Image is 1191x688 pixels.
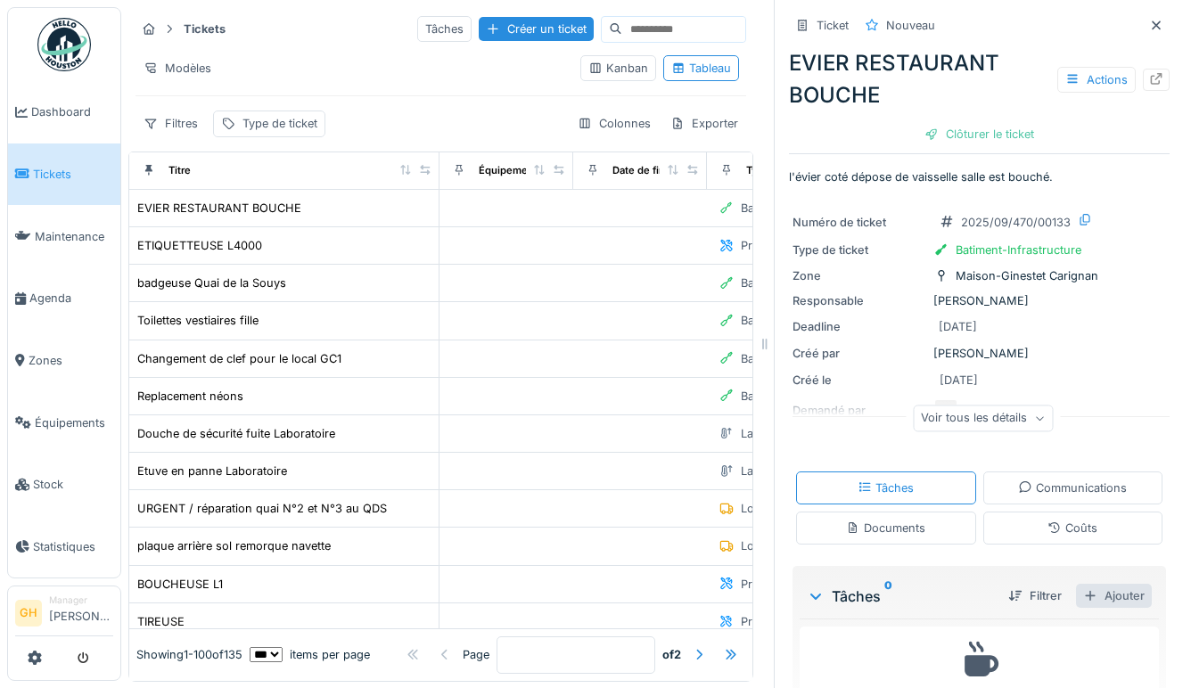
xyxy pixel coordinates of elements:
div: Etuve en panne Laboratoire [137,463,287,479]
sup: 0 [884,586,892,607]
div: Ticket [817,17,849,34]
a: GH Manager[PERSON_NAME] [15,594,113,636]
div: Batiment-Infrastructure [741,200,867,217]
div: [PERSON_NAME] [793,345,1166,362]
div: Communications [1018,479,1127,496]
div: badgeuse Quai de la Souys [137,274,286,291]
div: [DATE] [939,318,977,335]
span: Maintenance [35,228,113,245]
strong: Tickets [177,20,233,37]
div: Date de fin prévue [612,163,702,178]
div: TIREUSE [137,613,185,630]
img: Badge_color-CXgf-gQk.svg [37,18,91,71]
div: [PERSON_NAME] [793,292,1166,309]
div: Tableau [671,60,731,77]
a: Stock [8,454,120,516]
div: Showing 1 - 100 of 135 [136,646,242,663]
div: Kanban [588,60,648,77]
div: Exporter [662,111,746,136]
div: Coûts [1047,520,1097,536]
span: Équipements [35,414,113,431]
div: Équipement [479,163,538,178]
div: Tâches [858,479,914,496]
a: Équipements [8,391,120,454]
div: URGENT / réparation quai N°2 et N°3 au QDS [137,500,387,517]
div: Batiment-Infrastructure [741,312,867,329]
div: Créé par [793,345,926,362]
div: Zone [793,267,926,284]
div: Maison-Ginestet Carignan [956,267,1098,284]
div: Numéro de ticket [793,214,926,231]
div: Logistique [741,500,797,517]
div: Titre [168,163,191,178]
div: Colonnes [570,111,659,136]
a: Maintenance [8,205,120,267]
div: Toilettes vestiaires fille [137,312,259,329]
span: Dashboard [31,103,113,120]
div: Actions [1057,67,1136,93]
a: Statistiques [8,516,120,578]
a: Agenda [8,267,120,330]
div: Batiment-Infrastructure [741,388,867,405]
div: Filtrer [1001,584,1069,608]
div: items per page [250,646,370,663]
div: Laboratoire [741,425,802,442]
span: Statistiques [33,538,113,555]
li: GH [15,600,42,627]
div: Ajouter [1076,584,1152,608]
div: Douche de sécurité fuite Laboratoire [137,425,335,442]
span: Agenda [29,290,113,307]
a: Tickets [8,143,120,206]
div: [DATE] [940,372,978,389]
div: Nouveau [886,17,935,34]
div: Replacement néons [137,388,243,405]
strong: of 2 [662,646,681,663]
p: l'évier coté dépose de vaisselle salle est bouché. [789,168,1170,185]
div: Tâches [807,586,994,607]
div: Production [741,237,801,254]
div: 2025/09/470/00133 [961,214,1071,231]
div: Page [463,646,489,663]
div: Batiment-Infrastructure [741,350,867,367]
div: Logistique [741,537,797,554]
div: Deadline [793,318,926,335]
span: Zones [29,352,113,369]
div: Créer un ticket [479,17,594,41]
div: Documents [846,520,925,536]
div: Voir tous les détails [913,405,1053,431]
div: EVIER RESTAURANT BOUCHE [137,200,301,217]
div: Changement de clef pour le local GC1 [137,350,341,367]
div: Filtres [136,111,206,136]
div: ETIQUETTEUSE L4000 [137,237,262,254]
div: Batiment-Infrastructure [741,274,867,291]
a: Dashboard [8,81,120,143]
div: EVIER RESTAURANT BOUCHE [789,47,1170,111]
div: Production [741,576,801,593]
li: [PERSON_NAME] [49,594,113,632]
div: plaque arrière sol remorque navette [137,537,331,554]
div: BOUCHEUSE L1 [137,576,223,593]
div: Type de ticket [793,242,926,258]
div: Modèles [136,55,219,81]
div: Type de ticket [242,115,317,132]
div: Tâches [417,16,472,42]
span: Stock [33,476,113,493]
div: Type de ticket [746,163,816,178]
div: Responsable [793,292,926,309]
div: Laboratoire [741,463,802,479]
div: Batiment-Infrastructure [956,242,1081,258]
span: Tickets [33,166,113,183]
div: Production [741,613,801,630]
a: Zones [8,330,120,392]
div: Manager [49,594,113,607]
div: Clôturer le ticket [917,122,1041,146]
div: Créé le [793,372,926,389]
